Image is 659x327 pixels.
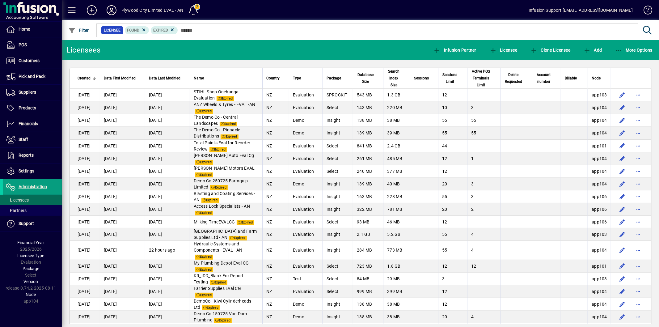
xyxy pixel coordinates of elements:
span: app104.prod.infusionbusinesssoftware.com [592,105,607,110]
td: NZ [262,178,289,190]
a: Support [3,216,62,231]
td: [DATE] [145,178,190,190]
button: Edit [617,261,627,271]
td: 322 MB [353,203,383,216]
button: Licensee [488,45,519,56]
span: Customers [19,58,40,63]
span: app101.prod.infusionbusinesssoftware.com [592,143,607,148]
a: Home [3,22,62,37]
span: Licensee Type [18,253,44,258]
span: Country [266,75,280,82]
td: 39 MB [383,127,410,139]
td: 12 [438,260,467,273]
span: [PERSON_NAME] Auto Eval Cg [194,153,254,158]
td: 55 [438,114,467,127]
td: 93 MB [353,216,383,228]
span: Licensee [104,27,120,33]
td: 55 [438,127,467,139]
span: Billable [565,75,577,82]
td: [DATE] [70,114,100,127]
td: Evaluation [289,140,323,152]
td: [DATE] [70,228,100,241]
div: Plywood City Limited EVAL - AN [121,5,183,15]
button: Infusion Partner [432,45,478,56]
td: 12 [438,89,467,101]
td: [DATE] [100,190,145,203]
td: [DATE] [145,101,190,114]
td: 220 MB [383,101,410,114]
button: More options [633,128,643,138]
span: Products [19,105,36,110]
span: Data Last Modified [149,75,180,82]
span: Active POS Terminals Limit [471,68,491,88]
td: Insight [323,203,353,216]
span: Hydraulic Systems and Components - EVAL - AN [194,241,243,253]
td: [DATE] [145,216,190,228]
button: Edit [617,141,627,151]
td: Insight [323,241,353,260]
td: 139 MB [353,127,383,139]
td: 2.1 GB [353,228,383,241]
span: Package [23,266,39,271]
td: Evaluation [289,190,323,203]
button: Edit [617,312,627,322]
div: Account number [536,71,557,85]
span: Support [19,221,34,226]
span: My Plumbing Depot Eval CG [194,261,249,265]
td: [DATE] [70,241,100,260]
td: 5.2 GB [383,228,410,241]
td: [DATE] [100,178,145,190]
td: [DATE] [100,101,145,114]
button: Edit [617,245,627,255]
td: 781 MB [383,203,410,216]
td: 55 [438,241,467,260]
button: More options [633,166,643,176]
td: [DATE] [145,140,190,152]
span: More Options [615,48,653,53]
span: Created [78,75,91,82]
td: 773 MB [383,241,410,260]
button: More options [633,229,643,239]
button: Edit [617,103,627,113]
a: Staff [3,132,62,147]
td: 20 [438,178,467,190]
span: The Demo Co - Pinnacle Distributions [194,127,240,138]
td: Evaluation [289,89,323,101]
button: More options [633,90,643,100]
td: 2 [467,203,500,216]
button: More options [633,217,643,227]
span: Expired [195,211,213,216]
td: [DATE] [145,260,190,273]
span: Expired [220,122,237,127]
td: [DATE] [70,190,100,203]
span: Add [583,48,602,53]
td: NZ [262,241,289,260]
span: app106.prod.infusionbusinesssoftware.com [592,194,607,199]
td: 55 [438,190,467,203]
span: Access Lock Specialists - AN [194,204,250,209]
td: Demo [289,127,323,139]
td: 485 MB [383,152,410,165]
span: Expired [237,220,254,225]
td: NZ [262,216,289,228]
td: [DATE] [100,89,145,101]
span: Found [127,28,140,32]
span: app104.prod.infusionbusinesssoftware.com [592,248,607,253]
td: 55 [467,114,500,127]
td: 22 hours ago [145,241,190,260]
div: Data First Modified [104,75,141,82]
span: Blasting and Coating Services - AN [194,191,255,202]
td: [DATE] [70,178,100,190]
button: Edit [617,192,627,202]
span: app101.prod.infusionbusinesssoftware.com [592,264,607,269]
div: Name [194,75,259,82]
td: [DATE] [70,101,100,114]
span: Database Size [357,71,374,85]
span: Milking TimeEVALCG [194,219,235,224]
td: Insight [323,114,353,127]
button: More options [633,115,643,125]
span: Total Paints Eval for Reorder Review [194,140,250,151]
td: Insight [323,228,353,241]
span: POS [19,42,27,47]
span: app104.prod.infusionbusinesssoftware.com [592,130,607,135]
